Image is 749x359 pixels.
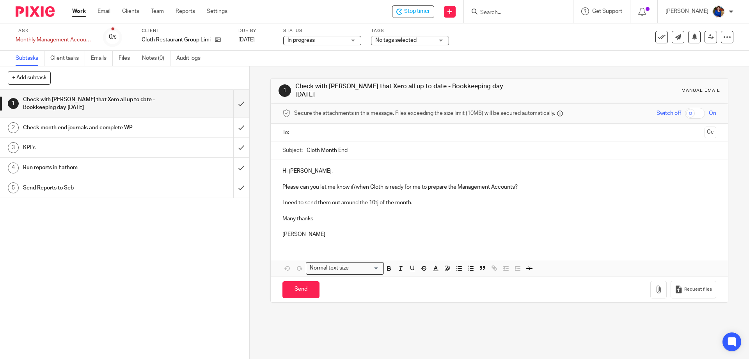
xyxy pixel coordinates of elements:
[709,109,716,117] span: On
[151,7,164,15] a: Team
[282,199,716,207] p: I need to send them out around the 10tj of the month.
[16,6,55,17] img: Pixie
[705,127,716,138] button: Cc
[657,109,681,117] span: Switch off
[294,109,555,117] span: Secure the attachments in this message. Files exceeding the size limit (10MB) will be secured aut...
[8,182,19,193] div: 5
[371,28,449,34] label: Tags
[8,98,19,109] div: 1
[404,7,430,16] span: Stop timer
[351,264,379,272] input: Search for option
[282,167,716,175] p: Hi [PERSON_NAME],
[592,9,622,14] span: Get Support
[238,37,255,43] span: [DATE]
[8,142,19,153] div: 3
[98,7,110,15] a: Email
[712,5,725,18] img: Nicole.jpeg
[282,129,291,136] label: To:
[283,28,361,34] label: Status
[392,5,434,18] div: Cloth Restaurant Group Limited - Monthly Management Accounts - Cloth
[279,84,291,97] div: 1
[684,286,712,293] span: Request files
[666,7,708,15] p: [PERSON_NAME]
[295,82,516,99] h1: Check with [PERSON_NAME] that Xero all up to date - Bookkeeping day [DATE]
[375,38,417,43] span: No tags selected
[8,71,51,84] button: + Add subtask
[8,163,19,173] div: 4
[109,32,117,41] div: 0
[50,51,85,66] a: Client tasks
[282,215,716,223] p: Many thanks
[23,122,158,134] h1: Check month end journals and complete WP
[238,28,273,34] label: Due by
[23,162,158,173] h1: Run reports in Fathom
[207,7,227,15] a: Settings
[91,51,113,66] a: Emails
[112,35,117,39] small: /5
[479,9,550,16] input: Search
[282,183,716,191] p: Please can you let me know if/when Cloth is ready for me to prepare the Management Accounts?
[306,262,384,274] div: Search for option
[23,142,158,154] h1: KPI's
[16,36,94,44] div: Monthly Management Accounts - Cloth
[16,28,94,34] label: Task
[142,51,170,66] a: Notes (0)
[8,122,19,133] div: 2
[72,7,86,15] a: Work
[142,36,211,44] p: Cloth Restaurant Group Limited
[16,51,44,66] a: Subtasks
[119,51,136,66] a: Files
[671,281,716,298] button: Request files
[142,28,229,34] label: Client
[282,230,716,238] p: [PERSON_NAME]
[288,38,315,43] span: In progress
[23,94,158,114] h1: Check with [PERSON_NAME] that Xero all up to date - Bookkeeping day [DATE]
[282,146,303,154] label: Subject:
[308,264,350,272] span: Normal text size
[176,51,206,66] a: Audit logs
[682,88,720,94] div: Manual email
[282,281,319,298] input: Send
[122,7,139,15] a: Clients
[176,7,195,15] a: Reports
[23,182,158,194] h1: Send Reports to Seb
